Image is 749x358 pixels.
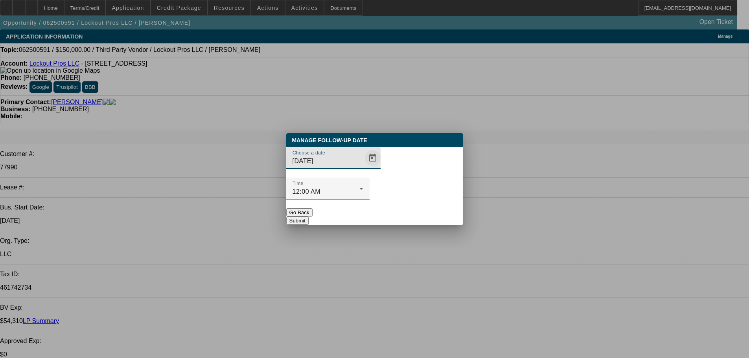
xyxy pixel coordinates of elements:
mat-label: Choose a date [293,151,325,156]
button: Go Back [286,208,313,217]
button: Submit [286,217,309,225]
mat-label: Time [293,181,304,186]
span: Manage Follow-Up Date [292,137,367,143]
button: Open calendar [365,150,381,166]
span: 12:00 AM [293,188,321,195]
